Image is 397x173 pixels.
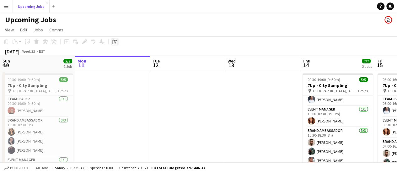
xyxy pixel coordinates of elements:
div: 1 Job [64,64,72,69]
app-job-card: 09:30-19:00 (9h30m)5/57Up - City Sampling [GEOGRAPHIC_DATA], [GEOGRAPHIC_DATA]3 RolesTeam Leader1... [303,73,373,166]
div: [DATE] [5,48,19,55]
span: Sun [3,58,10,64]
span: 11 [77,62,86,69]
span: Fri [378,58,383,64]
span: 09:30-19:00 (9h30m) [308,77,340,82]
app-card-role: Brand Ambassador3/310:30-18:30 (8h)[PERSON_NAME][PERSON_NAME][PERSON_NAME] [303,127,373,167]
app-job-card: 09:30-19:00 (9h30m)5/57Up - City Sampling [GEOGRAPHIC_DATA], [GEOGRAPHIC_DATA]3 RolesTeam Leader1... [3,73,73,166]
button: Upcoming Jobs [13,0,50,13]
span: 3 Roles [357,89,368,93]
div: Salary £88 325.33 + Expenses £0.00 + Subsistence £9 121.00 = [55,165,205,170]
span: Comms [49,27,63,33]
app-user-avatar: Amy Williamson [384,16,392,24]
span: 10 [2,62,10,69]
span: 7/7 [362,59,371,63]
app-card-role: Team Leader1/109:30-19:00 (9h30m)[PERSON_NAME] [303,84,373,106]
span: Week 32 [21,49,36,54]
app-card-role: Event Manager1/110:00-18:30 (8h30m)[PERSON_NAME] [303,106,373,127]
h3: 7Up - City Sampling [3,83,73,88]
span: Edit [20,27,27,33]
span: View [5,27,14,33]
span: 15 [377,62,383,69]
span: 5/5 [63,59,72,63]
app-card-role: Brand Ambassador3/310:30-18:30 (8h)[PERSON_NAME][PERSON_NAME][PERSON_NAME] [3,117,73,156]
app-card-role: Team Leader1/109:30-19:00 (9h30m)[PERSON_NAME] [3,95,73,117]
h3: 7Up - City Sampling [303,83,373,88]
span: Jobs [34,27,43,33]
span: Budgeted [10,166,28,170]
a: View [3,26,16,34]
span: 09:30-19:00 (9h30m) [8,77,40,82]
a: Jobs [31,26,46,34]
div: BST [39,49,45,54]
h1: Upcoming Jobs [5,15,56,24]
span: 3 Roles [57,89,68,93]
a: Edit [18,26,30,34]
span: 5/5 [359,77,368,82]
span: Tue [153,58,160,64]
span: [GEOGRAPHIC_DATA], [GEOGRAPHIC_DATA] [312,89,357,93]
span: 12 [152,62,160,69]
span: [GEOGRAPHIC_DATA], [GEOGRAPHIC_DATA] [12,89,57,93]
span: Mon [78,58,86,64]
span: All jobs [35,165,50,170]
span: 13 [227,62,236,69]
span: 5/5 [59,77,68,82]
button: Budgeted [3,165,29,171]
span: Total Budgeted £97 446.33 [156,165,205,170]
span: Thu [303,58,310,64]
span: Wed [228,58,236,64]
a: Comms [47,26,66,34]
span: 14 [302,62,310,69]
div: 2 Jobs [362,64,372,69]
